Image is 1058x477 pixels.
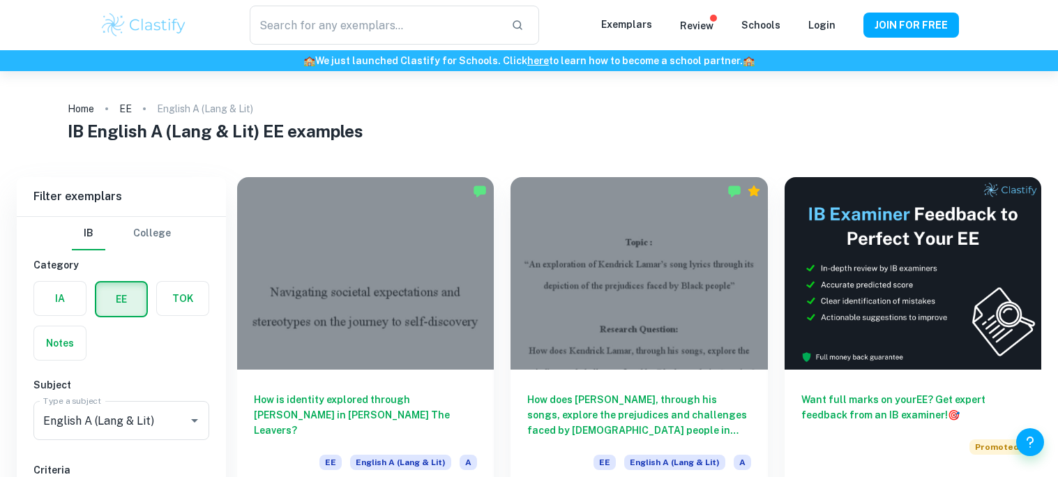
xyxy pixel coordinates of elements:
span: 🏫 [303,55,315,66]
a: EE [119,99,132,119]
h6: Subject [33,377,209,393]
button: JOIN FOR FREE [863,13,959,38]
h6: We just launched Clastify for Schools. Click to learn how to become a school partner. [3,53,1055,68]
h6: Category [33,257,209,273]
h6: How does [PERSON_NAME], through his songs, explore the prejudices and challenges faced by [DEMOGR... [527,392,750,438]
img: Clastify logo [100,11,188,39]
span: EE [594,455,616,470]
h6: Want full marks on your EE ? Get expert feedback from an IB examiner! [801,392,1025,423]
button: Help and Feedback [1016,428,1044,456]
a: here [527,55,549,66]
p: Exemplars [601,17,652,32]
span: A [734,455,751,470]
h6: How is identity explored through [PERSON_NAME] in [PERSON_NAME] The Leavers? [254,392,477,438]
p: Review [680,18,713,33]
button: TOK [157,282,209,315]
span: EE [319,455,342,470]
input: Search for any exemplars... [250,6,499,45]
img: Marked [473,184,487,198]
label: Type a subject [43,395,101,407]
button: Open [185,411,204,430]
p: English A (Lang & Lit) [157,101,253,116]
span: English A (Lang & Lit) [624,455,725,470]
span: 🏫 [743,55,755,66]
h1: IB English A (Lang & Lit) EE examples [68,119,990,144]
a: Home [68,99,94,119]
button: IB [72,217,105,250]
span: English A (Lang & Lit) [350,455,451,470]
button: EE [96,282,146,316]
div: Premium [747,184,761,198]
span: 🎯 [948,409,960,421]
img: Marked [727,184,741,198]
a: Schools [741,20,780,31]
span: A [460,455,477,470]
div: Filter type choice [72,217,171,250]
button: Notes [34,326,86,360]
button: IA [34,282,86,315]
button: College [133,217,171,250]
h6: Filter exemplars [17,177,226,216]
img: Thumbnail [785,177,1041,370]
span: Promoted [969,439,1025,455]
a: Login [808,20,836,31]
